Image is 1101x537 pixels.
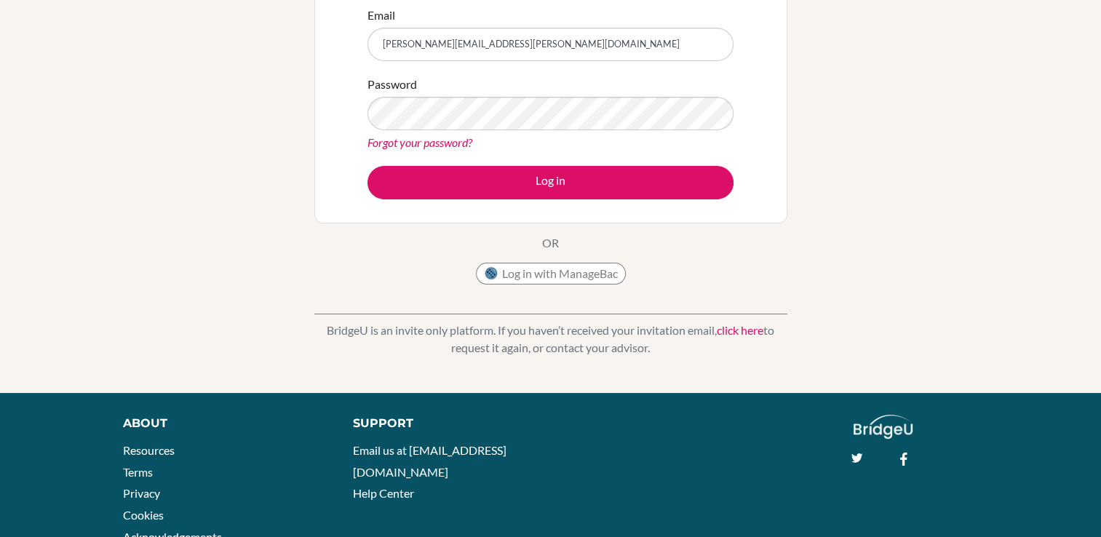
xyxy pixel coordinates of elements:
div: Support [353,415,536,432]
div: About [123,415,320,432]
button: Log in with ManageBac [476,263,626,285]
label: Password [367,76,417,93]
a: Resources [123,443,175,457]
a: Forgot your password? [367,135,472,149]
label: Email [367,7,395,24]
a: Help Center [353,486,414,500]
a: Privacy [123,486,160,500]
a: click here [717,323,763,337]
button: Log in [367,166,734,199]
img: logo_white@2x-f4f0deed5e89b7ecb1c2cc34c3e3d731f90f0f143d5ea2071677605dd97b5244.png [854,415,913,439]
p: OR [542,234,559,252]
a: Terms [123,465,153,479]
a: Email us at [EMAIL_ADDRESS][DOMAIN_NAME] [353,443,506,479]
a: Cookies [123,508,164,522]
p: BridgeU is an invite only platform. If you haven’t received your invitation email, to request it ... [314,322,787,357]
